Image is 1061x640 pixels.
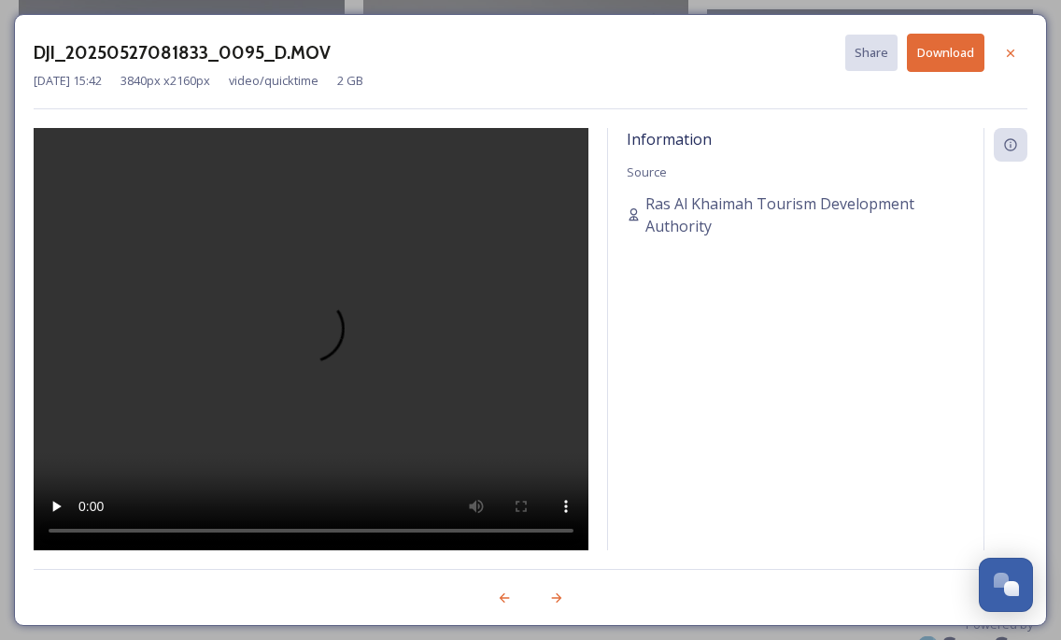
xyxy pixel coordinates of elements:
h3: DJI_20250527081833_0095_D.MOV [34,39,331,66]
span: video/quicktime [229,72,318,90]
span: 2 GB [337,72,363,90]
span: 3840 px x 2160 px [120,72,210,90]
button: Open Chat [979,558,1033,612]
span: Information [627,129,712,149]
button: Share [845,35,898,71]
span: Source [627,164,667,180]
button: Download [907,34,984,72]
span: Ras Al Khaimah Tourism Development Authority [645,192,965,237]
span: [DATE] 15:42 [34,72,102,90]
